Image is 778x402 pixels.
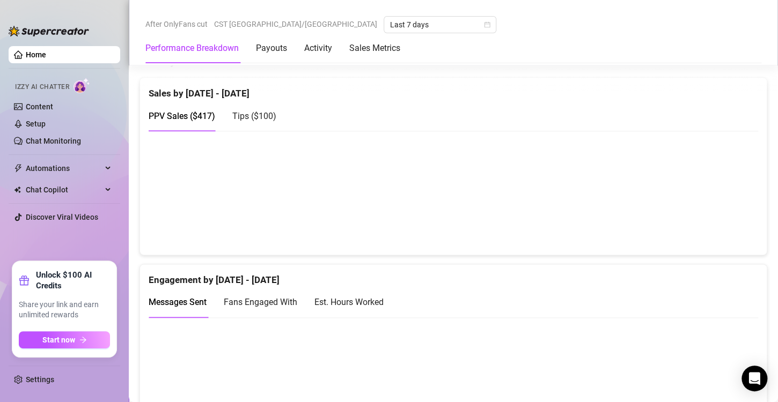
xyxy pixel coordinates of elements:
span: Izzy AI Chatter [15,82,69,92]
span: CST [GEOGRAPHIC_DATA]/[GEOGRAPHIC_DATA] [214,16,377,32]
span: Start now [42,336,75,344]
div: Sales Metrics [349,42,400,55]
span: Automations [26,160,102,177]
div: Open Intercom Messenger [742,366,767,391]
span: After OnlyFans cut [145,16,208,32]
a: Settings [26,375,54,384]
div: Est. Hours Worked [314,295,384,309]
span: gift [19,275,30,286]
span: Last 7 days [390,17,490,33]
a: Discover Viral Videos [26,213,98,221]
img: Chat Copilot [14,186,21,193]
strong: Unlock $100 AI Credits [36,270,110,291]
a: Content [26,102,53,111]
a: Setup [26,120,46,128]
button: Start nowarrow-right [19,331,110,348]
span: Messages Sent [149,297,207,307]
span: Tips ( $100 ) [232,111,276,121]
span: PPV Sales ( $417 ) [149,111,215,121]
a: Chat Monitoring [26,137,81,145]
img: logo-BBDzfeDw.svg [9,26,89,36]
span: thunderbolt [14,164,23,173]
span: calendar [484,21,490,28]
span: Chat Copilot [26,181,102,198]
div: Sales by [DATE] - [DATE] [149,78,758,101]
div: Performance Breakdown [145,42,239,55]
img: AI Chatter [74,78,90,93]
span: Share your link and earn unlimited rewards [19,300,110,321]
div: Payouts [256,42,287,55]
div: Activity [304,42,332,55]
div: Engagement by [DATE] - [DATE] [149,264,758,287]
span: Fans Engaged With [224,297,297,307]
span: arrow-right [79,336,87,344]
a: Home [26,50,46,59]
